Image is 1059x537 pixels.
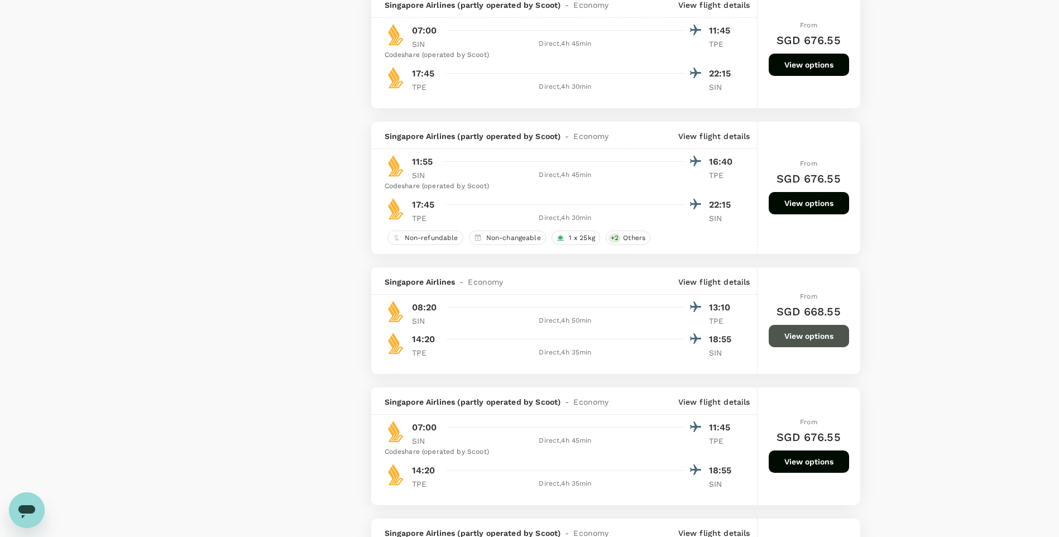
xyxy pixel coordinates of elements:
div: Direct , 4h 45min [447,435,684,447]
p: View flight details [678,276,750,287]
div: Direct , 4h 45min [447,39,684,50]
iframe: Button to launch messaging window [9,492,45,528]
span: From [800,160,817,167]
p: SIN [412,315,440,327]
span: + 2 [608,233,621,243]
div: Non-changeable [469,231,546,245]
p: 11:45 [709,24,737,37]
div: Non-refundable [387,231,463,245]
p: 08:20 [412,301,437,314]
p: 17:45 [412,198,435,212]
span: - [455,276,468,287]
span: Economy [573,396,608,407]
div: Codeshare (operated by Scoot) [385,447,737,458]
p: TPE [709,39,737,50]
p: TPE [412,81,440,93]
button: View options [769,54,849,76]
img: SQ [385,23,407,46]
img: SQ [385,155,407,177]
span: Non-refundable [400,233,463,243]
p: 07:00 [412,24,437,37]
p: View flight details [678,131,750,142]
p: 18:55 [709,464,737,477]
p: 18:55 [709,333,737,346]
p: SIN [709,213,737,224]
p: TPE [709,170,737,181]
p: 14:20 [412,464,435,477]
div: Direct , 4h 30min [447,81,684,93]
p: 22:15 [709,67,737,80]
span: Non-changeable [482,233,545,243]
div: +2Others [606,231,650,245]
img: SQ [385,463,407,486]
span: Economy [573,131,608,142]
span: - [560,396,573,407]
div: Direct , 4h 45min [447,170,684,181]
div: Direct , 4h 50min [447,315,684,327]
div: Codeshare (operated by Scoot) [385,50,737,61]
span: Singapore Airlines [385,276,456,287]
div: Direct , 4h 30min [447,213,684,224]
h6: SGD 676.55 [777,170,841,188]
span: Economy [468,276,503,287]
h6: SGD 676.55 [777,31,841,49]
img: SQ [385,420,407,443]
p: SIN [709,478,737,490]
p: 16:40 [709,155,737,169]
p: TPE [412,478,440,490]
p: 11:45 [709,421,737,434]
span: - [560,131,573,142]
p: SIN [412,39,440,50]
span: Others [619,233,650,243]
p: 07:00 [412,421,437,434]
p: 13:10 [709,301,737,314]
img: SQ [385,198,407,220]
span: From [800,21,817,29]
div: 1 x 25kg [552,231,600,245]
p: 11:55 [412,155,433,169]
p: SIN [412,435,440,447]
div: Direct , 4h 35min [447,478,684,490]
div: Codeshare (operated by Scoot) [385,181,737,192]
span: Singapore Airlines (partly operated by Scoot) [385,131,561,142]
span: From [800,293,817,300]
p: 17:45 [412,67,435,80]
button: View options [769,325,849,347]
p: TPE [709,315,737,327]
img: SQ [385,300,407,323]
div: Direct , 4h 35min [447,347,684,358]
p: SIN [709,81,737,93]
p: TPE [709,435,737,447]
p: TPE [412,347,440,358]
p: 22:15 [709,198,737,212]
button: View options [769,450,849,473]
img: SQ [385,332,407,354]
p: SIN [412,170,440,181]
p: 14:20 [412,333,435,346]
p: View flight details [678,396,750,407]
h6: SGD 668.55 [777,303,841,320]
span: 1 x 25kg [564,233,600,243]
span: Singapore Airlines (partly operated by Scoot) [385,396,561,407]
img: SQ [385,66,407,89]
p: TPE [412,213,440,224]
button: View options [769,192,849,214]
span: From [800,418,817,426]
p: SIN [709,347,737,358]
h6: SGD 676.55 [777,428,841,446]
